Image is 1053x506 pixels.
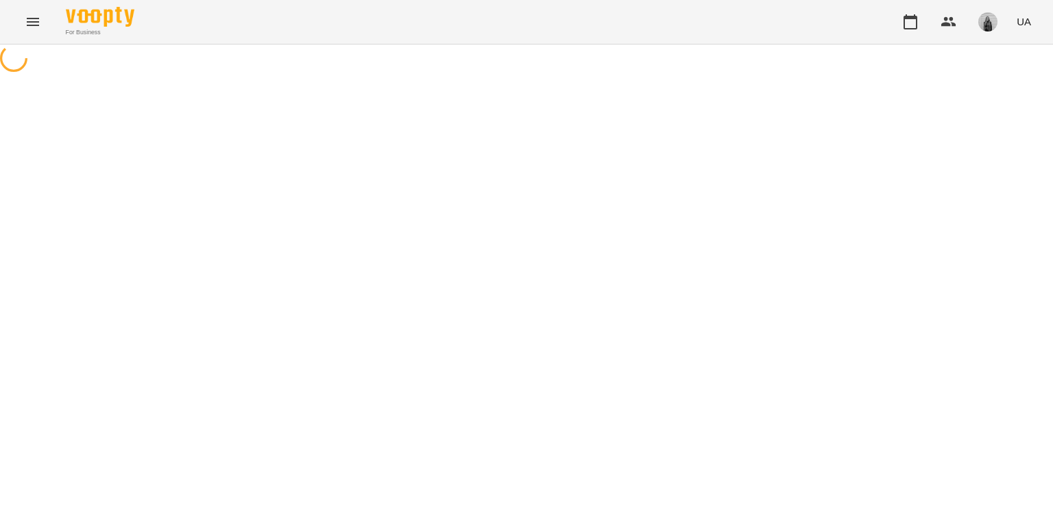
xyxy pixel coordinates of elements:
[1011,9,1037,34] button: UA
[1017,14,1031,29] span: UA
[66,28,134,37] span: For Business
[16,5,49,38] button: Menu
[66,7,134,27] img: Voopty Logo
[978,12,997,31] img: 465148d13846e22f7566a09ee851606a.jpeg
